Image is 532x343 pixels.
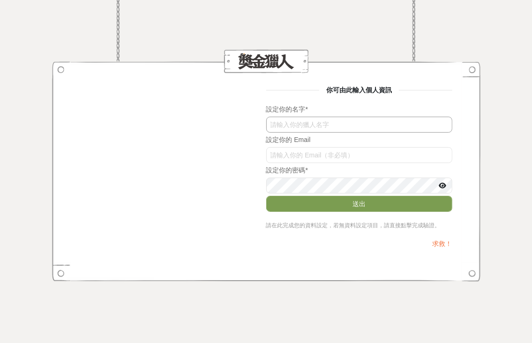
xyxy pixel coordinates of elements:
div: 設定你的名字 * [266,104,452,114]
div: 設定你的 Email [266,135,452,145]
div: 設定你的密碼 * [266,165,452,175]
input: 請輸入你的獵人名字 [266,117,452,133]
input: 請輸入你的 Email（非必填） [266,147,452,163]
span: 請在此完成您的資料設定，若無資料設定項目，請直接點擊完成驗證。 [266,222,441,229]
a: 求救！ [432,240,452,247]
button: 送出 [266,196,452,212]
span: 你可由此輸入個人資訊 [319,86,399,94]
